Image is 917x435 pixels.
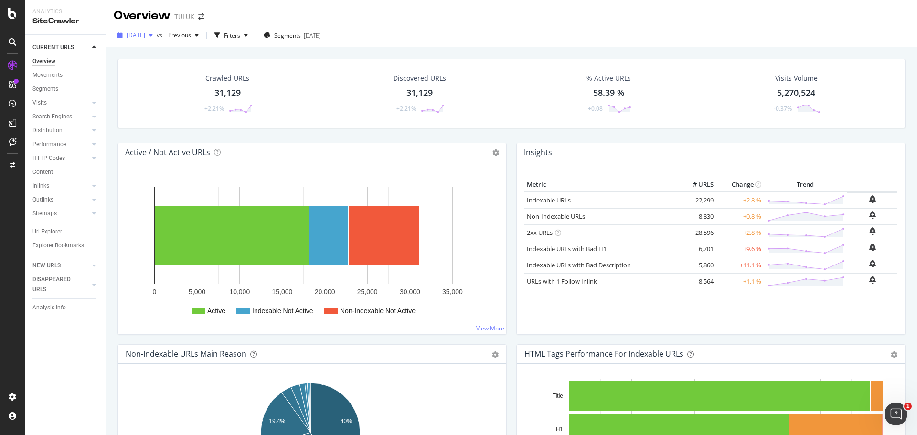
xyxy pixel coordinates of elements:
[32,112,72,122] div: Search Engines
[32,16,98,27] div: SiteCrawler
[32,241,99,251] a: Explorer Bookmarks
[527,228,553,237] a: 2xx URLs
[32,126,89,136] a: Distribution
[341,418,352,424] text: 40%
[198,13,204,20] div: arrow-right-arrow-left
[527,196,571,204] a: Indexable URLs
[32,303,66,313] div: Analysis Info
[869,195,876,203] div: bell-plus
[32,261,61,271] div: NEW URLS
[114,28,157,43] button: [DATE]
[357,288,378,296] text: 25,000
[32,56,55,66] div: Overview
[126,349,246,359] div: Non-Indexable URLs Main Reason
[678,208,716,224] td: 8,830
[32,56,99,66] a: Overview
[304,32,321,40] div: [DATE]
[32,227,62,237] div: Url Explorer
[32,181,89,191] a: Inlinks
[442,288,463,296] text: 35,000
[315,288,335,296] text: 20,000
[586,74,631,83] div: % Active URLs
[272,288,293,296] text: 15,000
[32,42,74,53] div: CURRENT URLS
[114,8,171,24] div: Overview
[153,288,157,296] text: 0
[32,181,49,191] div: Inlinks
[716,273,764,289] td: +1.1 %
[527,244,607,253] a: Indexable URLs with Bad H1
[869,260,876,267] div: bell-plus
[32,241,84,251] div: Explorer Bookmarks
[396,105,416,113] div: +2.21%
[189,288,205,296] text: 5,000
[32,167,53,177] div: Content
[775,74,818,83] div: Visits Volume
[32,42,89,53] a: CURRENT URLS
[32,126,63,136] div: Distribution
[716,208,764,224] td: +0.8 %
[174,12,194,21] div: TUI UK
[224,32,240,40] div: Filters
[32,139,66,149] div: Performance
[869,276,876,284] div: bell-plus
[32,8,98,16] div: Analytics
[204,105,224,113] div: +2.21%
[527,261,631,269] a: Indexable URLs with Bad Description
[891,351,897,358] div: gear
[774,105,792,113] div: -0.37%
[32,70,99,80] a: Movements
[32,98,89,108] a: Visits
[678,273,716,289] td: 8,564
[678,257,716,273] td: 5,860
[32,303,99,313] a: Analysis Info
[524,146,552,159] h4: Insights
[492,351,499,358] div: gear
[125,146,210,159] h4: Active / Not Active URLs
[885,403,907,425] iframe: Intercom live chat
[205,74,249,83] div: Crawled URLs
[406,87,433,99] div: 31,129
[556,426,564,433] text: H1
[716,224,764,241] td: +2.8 %
[716,178,764,192] th: Change
[716,241,764,257] td: +9.6 %
[524,349,683,359] div: HTML Tags Performance for Indexable URLs
[32,195,89,205] a: Outlinks
[588,105,603,113] div: +0.08
[157,31,164,39] span: vs
[274,32,301,40] span: Segments
[32,209,57,219] div: Sitemaps
[260,28,325,43] button: Segments[DATE]
[32,153,89,163] a: HTTP Codes
[211,28,252,43] button: Filters
[32,167,99,177] a: Content
[340,307,416,315] text: Non-Indexable Not Active
[492,149,499,156] i: Options
[869,244,876,251] div: bell-plus
[214,87,241,99] div: 31,129
[904,403,912,410] span: 1
[32,227,99,237] a: Url Explorer
[678,178,716,192] th: # URLS
[32,275,81,295] div: DISAPPEARED URLS
[269,418,285,424] text: 19.4%
[678,241,716,257] td: 6,701
[593,87,625,99] div: 58.39 %
[527,277,597,286] a: URLs with 1 Follow Inlink
[164,28,203,43] button: Previous
[126,178,499,327] svg: A chart.
[678,192,716,209] td: 22,299
[32,261,89,271] a: NEW URLS
[476,324,504,332] a: View More
[32,275,89,295] a: DISAPPEARED URLS
[869,227,876,235] div: bell-plus
[869,211,876,219] div: bell-plus
[32,139,89,149] a: Performance
[32,112,89,122] a: Search Engines
[777,87,815,99] div: 5,270,524
[229,288,250,296] text: 10,000
[127,31,145,39] span: 2025 Sep. 11th
[32,84,58,94] div: Segments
